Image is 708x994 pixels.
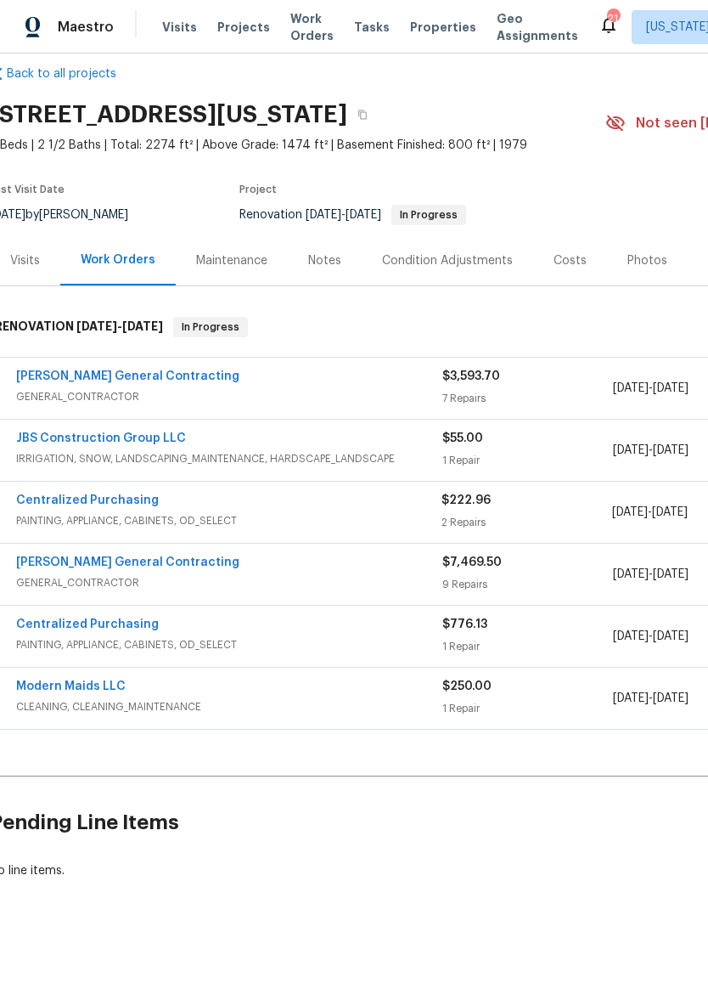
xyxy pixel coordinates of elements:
span: [DATE] [613,692,649,704]
span: Properties [410,19,476,36]
span: CLEANING, CLEANING_MAINTENANCE [16,698,442,715]
span: Renovation [239,209,466,221]
a: Centralized Purchasing [16,494,159,506]
span: - [612,504,688,521]
div: 1 Repair [442,700,613,717]
a: [PERSON_NAME] General Contracting [16,556,239,568]
span: [DATE] [346,209,381,221]
span: Geo Assignments [497,10,578,44]
button: Copy Address [347,99,378,130]
span: $250.00 [442,681,492,692]
span: GENERAL_CONTRACTOR [16,574,442,591]
span: - [306,209,381,221]
div: 7 Repairs [442,390,613,407]
a: Centralized Purchasing [16,618,159,630]
span: [DATE] [613,568,649,580]
span: $776.13 [442,618,487,630]
span: $55.00 [442,432,483,444]
div: Work Orders [81,251,155,268]
div: 9 Repairs [442,576,613,593]
div: 21 [607,10,619,27]
span: GENERAL_CONTRACTOR [16,388,442,405]
span: [DATE] [653,630,688,642]
div: Costs [553,252,587,269]
span: [DATE] [653,444,688,456]
span: [DATE] [653,692,688,704]
span: $3,593.70 [442,370,500,382]
span: In Progress [175,319,246,336]
span: $7,469.50 [442,556,502,568]
span: [DATE] [76,320,117,332]
div: Notes [308,252,341,269]
span: - [613,380,688,397]
span: Projects [217,19,270,36]
a: [PERSON_NAME] General Contracting [16,370,239,382]
span: [DATE] [306,209,341,221]
span: IRRIGATION, SNOW, LANDSCAPING_MAINTENANCE, HARDSCAPE_LANDSCAPE [16,450,442,467]
span: In Progress [393,210,464,220]
div: Photos [627,252,667,269]
span: [DATE] [613,444,649,456]
span: PAINTING, APPLIANCE, CABINETS, OD_SELECT [16,636,442,653]
span: [DATE] [652,506,688,518]
span: - [613,442,688,459]
a: Modern Maids LLC [16,681,126,692]
span: Tasks [354,21,390,33]
span: [DATE] [613,382,649,394]
span: - [76,320,163,332]
span: - [613,628,688,645]
span: [DATE] [612,506,648,518]
div: 2 Repairs [441,514,611,531]
span: Project [239,184,277,195]
div: Condition Adjustments [382,252,513,269]
span: - [613,566,688,583]
a: JBS Construction Group LLC [16,432,186,444]
span: PAINTING, APPLIANCE, CABINETS, OD_SELECT [16,512,441,529]
div: 1 Repair [442,638,613,655]
span: [DATE] [653,382,688,394]
span: [DATE] [122,320,163,332]
div: Visits [10,252,40,269]
div: 1 Repair [442,452,613,469]
span: Work Orders [290,10,334,44]
span: $222.96 [441,494,491,506]
span: Visits [162,19,197,36]
span: [DATE] [613,630,649,642]
span: [DATE] [653,568,688,580]
div: Maintenance [196,252,267,269]
span: Maestro [58,19,114,36]
span: - [613,690,688,707]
